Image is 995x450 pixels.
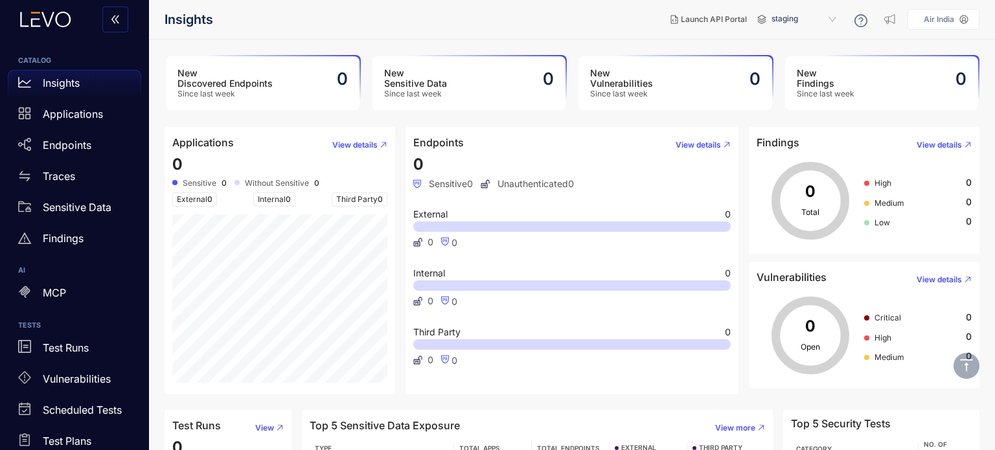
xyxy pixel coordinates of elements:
[590,89,653,98] span: Since last week
[18,322,131,330] h6: TESTS
[177,68,273,89] h3: New Discovered Endpoints
[18,170,31,183] span: swap
[966,312,972,322] span: 0
[959,357,974,373] span: vertical-align-top
[875,313,901,322] span: Critical
[43,108,103,120] p: Applications
[18,267,131,275] h6: AI
[172,192,217,207] span: External
[676,141,721,150] span: View details
[8,397,141,428] a: Scheduled Tests
[8,70,141,101] a: Insights
[43,435,91,447] p: Test Plans
[797,89,854,98] span: Since last week
[772,9,839,30] span: staging
[8,280,141,311] a: MCP
[165,12,213,27] span: Insights
[222,179,227,188] b: 0
[413,155,424,174] span: 0
[8,101,141,132] a: Applications
[413,137,464,148] h4: Endpoints
[245,418,284,438] button: View
[875,218,890,227] span: Low
[43,77,80,89] p: Insights
[917,275,962,284] span: View details
[543,69,554,89] h2: 0
[43,232,84,244] p: Findings
[749,69,761,89] h2: 0
[332,141,378,150] span: View details
[43,342,89,354] p: Test Runs
[797,68,854,89] h3: New Findings
[875,352,904,362] span: Medium
[18,232,31,245] span: warning
[384,89,447,98] span: Since last week
[8,335,141,366] a: Test Runs
[102,6,128,32] button: double-left
[452,355,457,366] span: 0
[322,135,387,155] button: View details
[43,170,75,182] p: Traces
[791,418,891,429] h4: Top 5 Security Tests
[875,178,891,188] span: High
[337,69,348,89] h2: 0
[172,420,221,431] h4: Test Runs
[906,269,972,290] button: View details
[966,332,972,342] span: 0
[43,201,111,213] p: Sensitive Data
[660,9,757,30] button: Launch API Portal
[43,373,111,385] p: Vulnerabilities
[8,194,141,225] a: Sensitive Data
[725,210,731,219] span: 0
[413,328,461,337] span: Third Party
[757,137,799,148] h4: Findings
[725,269,731,278] span: 0
[428,296,433,306] span: 0
[875,333,891,343] span: High
[8,132,141,163] a: Endpoints
[8,366,141,397] a: Vulnerabilities
[110,14,120,26] span: double-left
[590,68,653,89] h3: New Vulnerabilities
[43,404,122,416] p: Scheduled Tests
[314,179,319,188] b: 0
[332,192,387,207] span: Third Party
[43,139,91,151] p: Endpoints
[875,198,904,208] span: Medium
[481,179,574,189] span: Unauthenticated 0
[378,194,383,204] span: 0
[966,177,972,188] span: 0
[955,69,966,89] h2: 0
[413,179,473,189] span: Sensitive 0
[245,179,309,188] span: Without Sensitive
[183,179,216,188] span: Sensitive
[413,269,445,278] span: Internal
[715,423,755,433] span: View more
[413,210,448,219] span: External
[8,225,141,256] a: Findings
[665,135,731,155] button: View details
[172,155,183,174] span: 0
[172,137,234,148] h4: Applications
[253,192,295,207] span: Internal
[917,141,962,150] span: View details
[966,216,972,227] span: 0
[255,423,274,433] span: View
[384,68,447,89] h3: New Sensitive Data
[966,351,972,361] span: 0
[18,57,131,65] h6: CATALOG
[757,271,827,283] h4: Vulnerabilities
[725,328,731,337] span: 0
[207,194,212,204] span: 0
[681,15,747,24] span: Launch API Portal
[705,418,765,438] button: View more
[966,197,972,207] span: 0
[310,420,460,431] h4: Top 5 Sensitive Data Exposure
[452,237,457,248] span: 0
[906,135,972,155] button: View details
[286,194,291,204] span: 0
[452,296,457,307] span: 0
[177,89,273,98] span: Since last week
[8,163,141,194] a: Traces
[924,15,954,24] p: Air India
